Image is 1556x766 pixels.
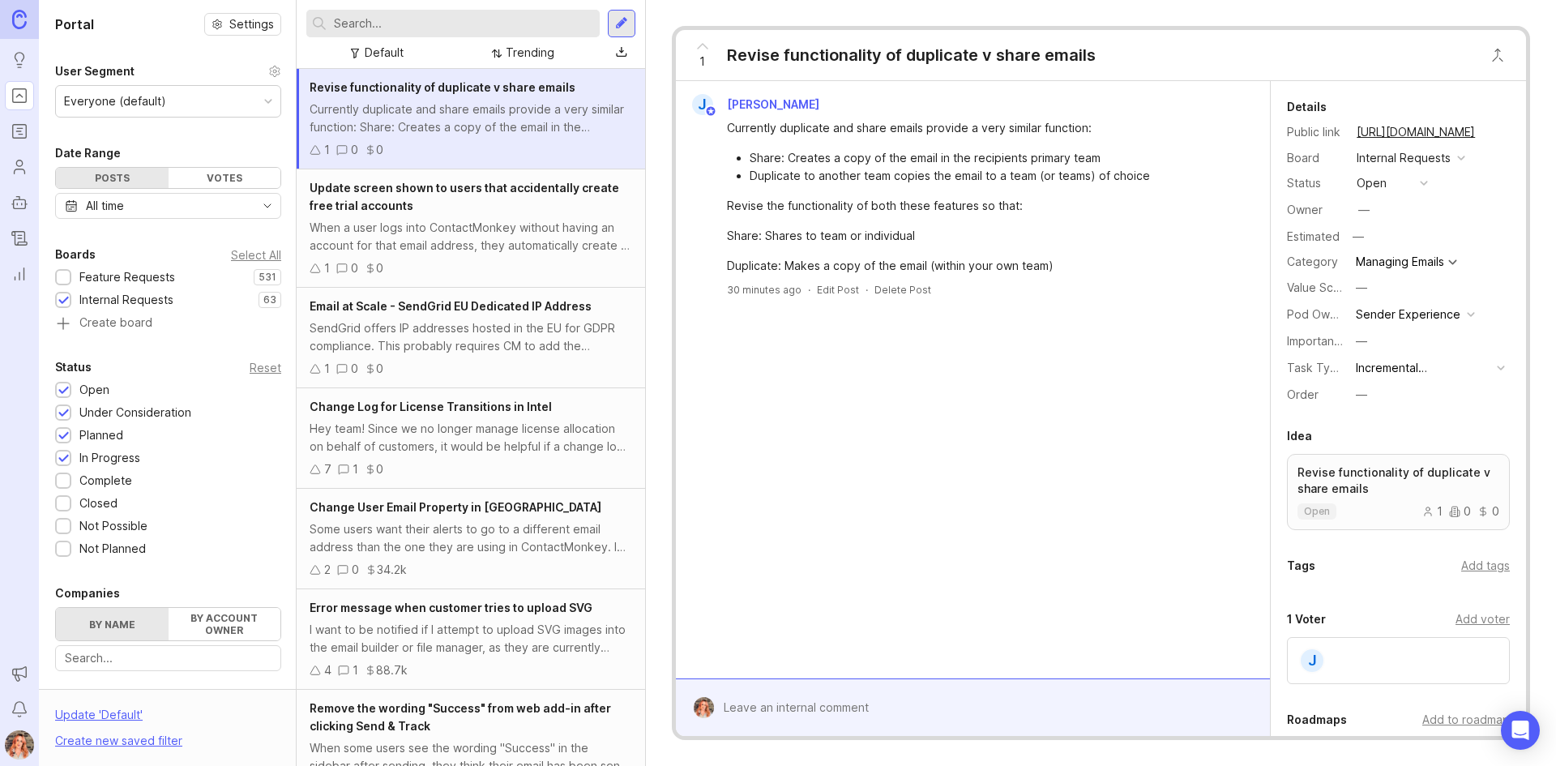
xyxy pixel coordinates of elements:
a: [URL][DOMAIN_NAME] [1352,122,1480,143]
div: Boards [55,245,96,264]
div: J [692,94,713,115]
div: 0 [1477,506,1499,517]
a: Error message when customer tries to upload SVGI want to be notified if I attempt to upload SVG i... [297,589,645,690]
span: Error message when customer tries to upload SVG [310,601,592,614]
div: SendGrid offers IP addresses hosted in the EU for GDPR compliance. This probably requires CM to a... [310,319,632,355]
div: Trending [506,44,554,62]
div: Status [1287,174,1344,192]
div: Board [1287,149,1344,167]
div: Add to roadmap [1422,711,1510,729]
div: 0 [376,141,383,159]
a: Change User Email Property in [GEOGRAPHIC_DATA]Some users want their alerts to go to a different ... [297,489,645,589]
div: Category [1287,253,1344,271]
div: 1 [353,661,358,679]
li: Share: Creates a copy of the email in the recipients primary team [750,149,1238,167]
div: Idea [1287,426,1312,446]
span: Email at Scale - SendGrid EU Dedicated IP Address [310,299,592,313]
div: Duplicate: Makes a copy of the email (within your own team) [727,257,1238,275]
label: By account owner [169,608,281,640]
div: Hey team! Since we no longer manage license allocation on behalf of customers, it would be helpfu... [310,420,632,456]
span: Update screen shown to users that accidentally create free trial accounts [310,181,619,212]
img: member badge [704,105,716,118]
label: Pod Ownership [1287,307,1370,321]
div: Create new saved filter [55,732,182,750]
div: · [808,283,810,297]
div: Currently duplicate and share emails provide a very similar function: Share: Creates a copy of th... [310,101,632,136]
div: open [1357,174,1387,192]
a: Reporting [5,259,34,289]
label: By name [56,608,169,640]
label: Task Type [1287,361,1344,374]
div: In Progress [79,449,140,467]
li: Duplicate to another team copies the email to a team (or teams) of choice [750,167,1238,185]
div: Roadmaps [1287,710,1347,730]
div: 0 [376,259,383,277]
div: Not Planned [79,540,146,558]
p: 63 [263,293,276,306]
input: Search... [65,649,271,667]
input: Search... [334,15,593,32]
div: Companies [55,584,120,603]
div: Under Consideration [79,404,191,422]
div: 1 [353,460,358,478]
span: 1 [699,53,705,71]
a: Roadmaps [5,117,34,146]
a: Change Log for License Transitions in IntelHey team! Since we no longer manage license allocation... [297,388,645,489]
div: 34.2k [377,561,407,579]
a: Revise functionality of duplicate v share emailsopen100 [1287,454,1510,530]
span: Remove the wording "Success" from web add-in after clicking Send & Track [310,701,611,733]
div: Managing Emails [1356,256,1444,267]
div: 0 [351,141,358,159]
label: Order [1287,387,1319,401]
img: Canny Home [12,10,27,28]
div: Some users want their alerts to go to a different email address than the one they are using in Co... [310,520,632,556]
div: Delete Post [874,283,931,297]
h1: Portal [55,15,94,34]
a: Revise functionality of duplicate v share emailsCurrently duplicate and share emails provide a ve... [297,69,645,169]
div: 0 [1449,506,1471,517]
div: 4 [324,661,331,679]
div: 1 [324,360,330,378]
div: · [866,283,868,297]
div: When a user logs into ContactMonkey without having an account for that email address, they automa... [310,219,632,255]
label: Importance [1287,334,1348,348]
div: Edit Post [817,283,859,297]
a: Update screen shown to users that accidentally create free trial accountsWhen a user logs into Co... [297,169,645,288]
a: Settings [204,13,281,36]
button: Bronwen W [5,730,34,760]
div: Open [79,381,109,399]
div: Complete [79,472,132,490]
div: 1 [324,141,330,159]
div: — [1356,279,1367,297]
div: Tags [1287,556,1315,576]
div: 7 [324,460,331,478]
div: 0 [352,561,359,579]
div: — [1356,332,1367,350]
div: 0 [376,360,383,378]
a: Create board [55,317,281,332]
div: Reset [250,363,281,372]
div: I want to be notified if I attempt to upload SVG images into the email builder or file manager, a... [310,621,632,657]
span: Revise functionality of duplicate v share emails [310,80,575,94]
div: 1 [1422,506,1443,517]
div: Update ' Default ' [55,706,143,732]
div: 0 [376,460,383,478]
div: Internal Requests [79,291,173,309]
div: Not Possible [79,517,147,535]
a: Portal [5,81,34,110]
div: All time [86,197,124,215]
div: Revise functionality of duplicate v share emails [727,44,1096,66]
div: Revise the functionality of both these features so that: [727,197,1238,215]
div: Sender Experience [1356,306,1460,323]
span: Change Log for License Transitions in Intel [310,400,552,413]
div: Estimated [1287,231,1340,242]
div: — [1356,386,1367,404]
div: Incremental Enhancement [1356,359,1490,377]
span: Settings [229,16,274,32]
div: 0 [351,360,358,378]
div: Date Range [55,143,121,163]
a: Users [5,152,34,182]
div: Add tags [1461,557,1510,575]
div: Open Intercom Messenger [1501,711,1540,750]
p: Revise functionality of duplicate v share emails [1297,464,1499,497]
